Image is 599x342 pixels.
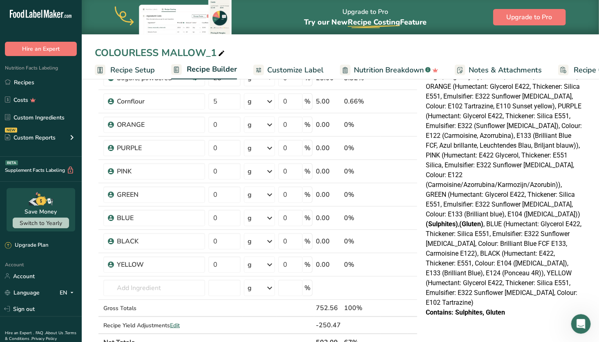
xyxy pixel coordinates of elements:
[117,236,200,246] div: BLACK
[5,330,34,336] a: Hire an Expert .
[316,236,341,246] div: 0.00
[316,120,341,130] div: 0.00
[117,213,200,223] div: BLUE
[344,213,379,223] div: 0%
[110,65,155,76] span: Recipe Setup
[95,61,155,79] a: Recipe Setup
[455,61,542,79] a: Notes & Attachments
[344,236,379,246] div: 0%
[20,219,62,227] span: Switch to Yearly
[5,128,17,133] div: NEW
[117,97,200,106] div: Cornflour
[344,97,379,106] div: 0.66%
[469,65,542,76] span: Notes & Attachments
[267,65,324,76] span: Customize Label
[426,63,582,306] span: Granulated Sugar, Water, Powdered Sugar, Sugar Syrup, Gelatin, Cornflour, Natural Flavor, ORANGE ...
[344,143,379,153] div: 0%
[340,61,438,79] a: Nutrition Breakdown
[103,280,205,296] input: Add Ingredient
[316,166,341,176] div: 0.00
[571,314,591,334] iframe: Intercom live chat
[316,320,341,330] div: -250.47
[253,61,324,79] a: Customize Label
[507,12,552,22] span: Upgrade to Pro
[459,220,483,228] b: (Gluten)
[25,207,57,216] div: Save Money
[248,283,252,293] div: g
[344,120,379,130] div: 0%
[348,17,400,27] span: Recipe Costing
[95,45,226,60] div: COLOURLESS MALLOW_1
[13,218,69,228] button: Switch to Yearly
[117,120,200,130] div: ORANGE
[117,190,200,200] div: GREEN
[316,213,341,223] div: 0.00
[117,260,200,270] div: YELLOW
[117,166,200,176] div: PINK
[103,321,205,330] div: Recipe Yield Adjustments
[426,308,583,317] div: Contains: Sulphites, Gluten
[304,17,427,27] span: Try our New Feature
[354,65,424,76] span: Nutrition Breakdown
[316,143,341,153] div: 0.00
[248,213,252,223] div: g
[5,286,40,300] a: Language
[171,60,237,80] a: Recipe Builder
[248,120,252,130] div: g
[493,9,566,25] button: Upgrade to Pro
[344,166,379,176] div: 0%
[103,304,205,313] div: Gross Totals
[304,0,427,34] div: Upgrade to Pro
[117,143,200,153] div: PURPLE
[426,220,458,228] b: (Sulphites)
[248,143,252,153] div: g
[316,190,341,200] div: 0.00
[248,260,252,270] div: g
[248,97,252,106] div: g
[248,236,252,246] div: g
[31,336,57,342] a: Privacy Policy
[316,260,341,270] div: 0.00
[5,133,56,142] div: Custom Reports
[248,190,252,200] div: g
[344,190,379,200] div: 0%
[187,64,237,75] span: Recipe Builder
[60,288,77,297] div: EN
[316,97,341,106] div: 5.00
[344,303,379,313] div: 100%
[5,330,76,342] a: Terms & Conditions .
[316,303,341,313] div: 752.56
[5,160,18,165] div: BETA
[5,241,48,250] div: Upgrade Plan
[45,330,65,336] a: About Us .
[5,42,77,56] button: Hire an Expert
[36,330,45,336] a: FAQ .
[170,322,180,329] span: Edit
[344,260,379,270] div: 0%
[248,166,252,176] div: g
